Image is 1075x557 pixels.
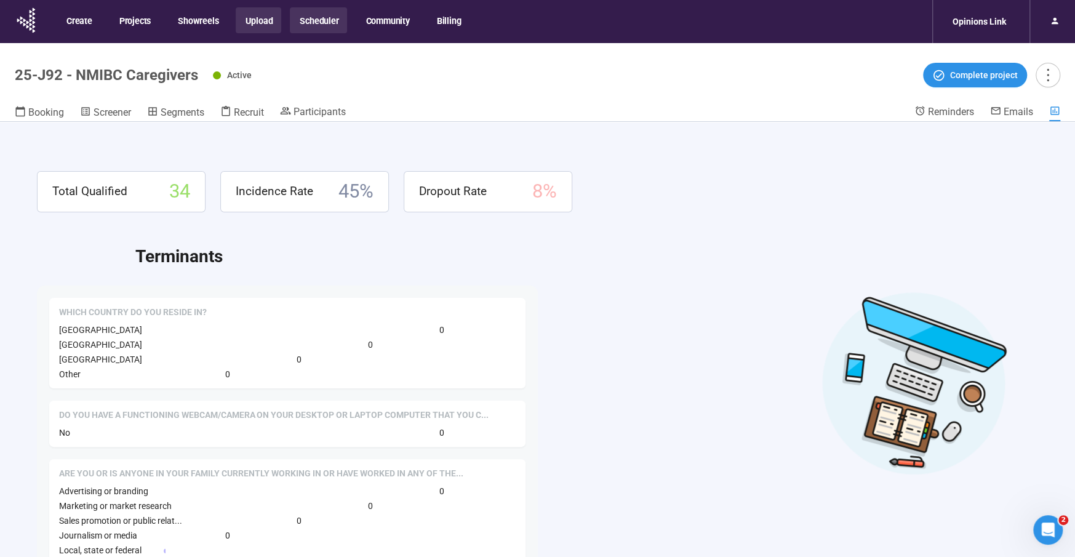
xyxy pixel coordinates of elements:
[59,468,463,480] span: Are you or is anyone in your family currently working in or have worked in any of the following o...
[15,105,64,121] a: Booking
[110,7,159,33] button: Projects
[59,486,148,496] span: Advertising or branding
[1039,66,1056,83] span: more
[290,7,347,33] button: Scheduler
[439,323,444,337] span: 0
[368,338,373,351] span: 0
[220,105,264,121] a: Recruit
[57,7,101,33] button: Create
[59,409,489,422] span: Do you have a functioning webcam/camera on your desktop or laptop computer that you can use durin...
[439,484,444,498] span: 0
[59,355,142,364] span: [GEOGRAPHIC_DATA]
[1058,515,1068,525] span: 2
[1033,515,1063,545] iframe: Intercom live chat
[135,243,1038,270] h2: Terminants
[297,353,302,366] span: 0
[439,426,444,439] span: 0
[928,106,974,118] span: Reminders
[950,68,1018,82] span: Complete project
[234,106,264,118] span: Recruit
[990,105,1033,120] a: Emails
[945,10,1013,33] div: Opinions Link
[297,514,302,527] span: 0
[427,7,470,33] button: Billing
[161,106,204,118] span: Segments
[59,531,137,540] span: Journalism or media
[338,177,374,207] span: 45 %
[1004,106,1033,118] span: Emails
[236,7,281,33] button: Upload
[52,182,127,201] span: Total Qualified
[532,177,557,207] span: 8 %
[923,63,1027,87] button: Complete project
[294,106,346,118] span: Participants
[59,501,172,511] span: Marketing or market research
[59,428,70,438] span: No
[280,105,346,120] a: Participants
[59,369,81,379] span: Other
[59,516,182,526] span: Sales promotion or public relat...
[1036,63,1060,87] button: more
[368,499,373,513] span: 0
[59,325,142,335] span: [GEOGRAPHIC_DATA]
[169,177,190,207] span: 34
[227,70,252,80] span: Active
[225,367,230,381] span: 0
[821,291,1007,476] img: Desktop work notes
[236,182,313,201] span: Incidence Rate
[225,529,230,542] span: 0
[59,340,142,350] span: [GEOGRAPHIC_DATA]
[419,182,487,201] span: Dropout Rate
[94,106,131,118] span: Screener
[914,105,974,120] a: Reminders
[28,106,64,118] span: Booking
[147,105,204,121] a: Segments
[15,66,198,84] h1: 25-J92 - NMIBC Caregivers
[356,7,418,33] button: Community
[168,7,227,33] button: Showreels
[80,105,131,121] a: Screener
[59,307,207,319] span: Which country do you reside in?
